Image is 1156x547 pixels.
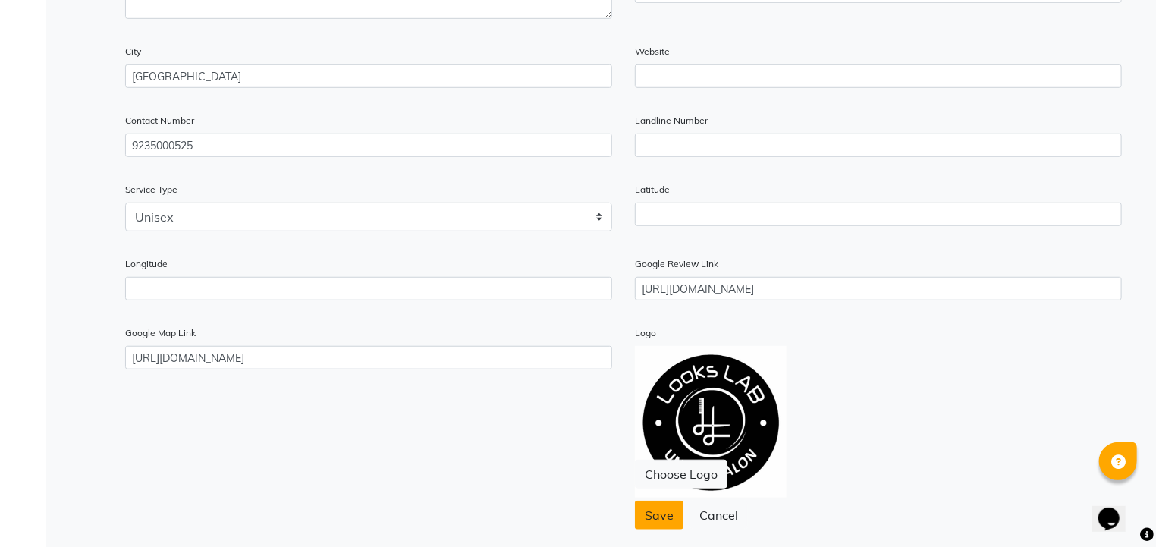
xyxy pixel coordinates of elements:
label: Latitude [635,183,670,196]
button: Choose Logo [635,460,727,489]
img: file_1759491178441.jpg [635,346,787,498]
label: Landline Number [635,114,708,127]
iframe: chat widget [1092,486,1141,532]
label: Google Review Link [635,257,718,271]
label: Service Type [125,183,177,196]
label: Logo [635,326,656,340]
label: Contact Number [125,114,194,127]
button: Cancel [690,501,748,530]
label: Longitude [125,257,168,271]
label: Google Map Link [125,326,196,340]
span: Save [645,508,674,523]
label: City [125,45,141,58]
button: Save [635,501,683,530]
label: Website [635,45,670,58]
